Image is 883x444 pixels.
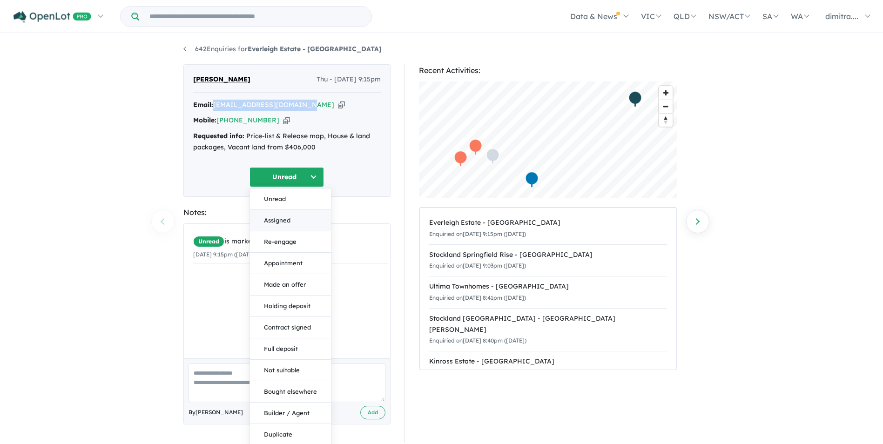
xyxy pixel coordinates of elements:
small: Enquiried on [DATE] 8:36pm ([DATE]) [429,369,526,376]
small: Enquiried on [DATE] 8:41pm ([DATE]) [429,294,526,301]
button: Contract signed [250,317,331,338]
div: Map marker [468,139,482,156]
button: Not suitable [250,360,331,381]
a: Kinross Estate - [GEOGRAPHIC_DATA]Enquiried on[DATE] 8:36pm ([DATE]) [429,351,667,383]
strong: Email: [193,101,213,109]
button: Unread [249,167,324,187]
strong: Requested info: [193,132,244,140]
div: Map marker [453,150,467,168]
a: 642Enquiries forEverleigh Estate - [GEOGRAPHIC_DATA] [183,45,382,53]
canvas: Map [419,81,677,198]
button: Add [360,406,385,419]
button: Made an offer [250,274,331,296]
button: Copy [338,100,345,110]
button: Builder / Agent [250,403,331,424]
a: [EMAIL_ADDRESS][DOMAIN_NAME] [213,101,334,109]
a: [PHONE_NUMBER] [216,116,279,124]
span: Unread [193,236,224,247]
button: Reset bearing to north [659,113,673,127]
span: By [PERSON_NAME] [189,408,243,417]
div: Map marker [628,91,642,108]
a: Stockland [GEOGRAPHIC_DATA] - [GEOGRAPHIC_DATA][PERSON_NAME]Enquiried on[DATE] 8:40pm ([DATE]) [429,308,667,351]
div: is marked. [193,236,388,247]
strong: Mobile: [193,116,216,124]
button: Bought elsewhere [250,381,331,403]
span: Reset bearing to north [659,114,673,127]
a: Stockland Springfield Rise - [GEOGRAPHIC_DATA]Enquiried on[DATE] 9:03pm ([DATE]) [429,244,667,277]
button: Holding deposit [250,296,331,317]
small: Enquiried on [DATE] 8:40pm ([DATE]) [429,337,526,344]
button: Unread [250,188,331,210]
small: Enquiried on [DATE] 9:03pm ([DATE]) [429,262,526,269]
div: Map marker [485,148,499,165]
div: Kinross Estate - [GEOGRAPHIC_DATA] [429,356,667,367]
button: Copy [283,115,290,125]
nav: breadcrumb [183,44,700,55]
div: Price-list & Release map, House & land packages, Vacant land from $406,000 [193,131,381,153]
button: Zoom in [659,86,673,100]
div: Everleigh Estate - [GEOGRAPHIC_DATA] [429,217,667,229]
span: Thu - [DATE] 9:15pm [317,74,381,85]
small: [DATE] 9:15pm ([DATE]) [193,251,256,258]
div: Ultima Townhomes - [GEOGRAPHIC_DATA] [429,281,667,292]
div: Stockland Springfield Rise - [GEOGRAPHIC_DATA] [429,249,667,261]
span: [PERSON_NAME] [193,74,250,85]
button: Full deposit [250,338,331,360]
button: Appointment [250,253,331,274]
small: Enquiried on [DATE] 9:15pm ([DATE]) [429,230,526,237]
a: Ultima Townhomes - [GEOGRAPHIC_DATA]Enquiried on[DATE] 8:41pm ([DATE]) [429,276,667,309]
button: Assigned [250,210,331,231]
img: Openlot PRO Logo White [13,11,91,23]
a: Everleigh Estate - [GEOGRAPHIC_DATA]Enquiried on[DATE] 9:15pm ([DATE]) [429,213,667,245]
div: Stockland [GEOGRAPHIC_DATA] - [GEOGRAPHIC_DATA][PERSON_NAME] [429,313,667,336]
span: dimitra.... [825,12,858,21]
strong: Everleigh Estate - [GEOGRAPHIC_DATA] [248,45,382,53]
div: Notes: [183,206,391,219]
button: Re-engage [250,231,331,253]
div: Recent Activities: [419,64,677,77]
input: Try estate name, suburb, builder or developer [141,7,370,27]
div: Map marker [525,171,539,188]
button: Zoom out [659,100,673,113]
